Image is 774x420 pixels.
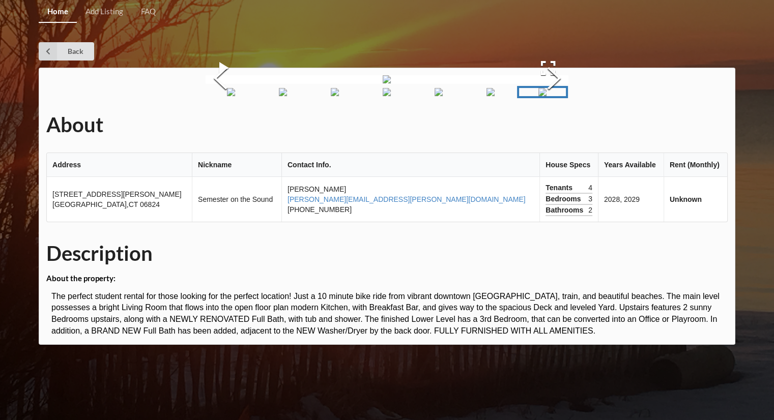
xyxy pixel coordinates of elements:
[46,112,728,138] h1: About
[588,183,592,193] span: 4
[257,86,308,98] a: Go to Slide 2
[132,1,164,23] a: FAQ
[46,274,728,283] h4: About the property:
[383,88,391,96] img: 128_veres_street%2FIMG_0654.jpeg
[39,1,77,23] a: Home
[588,194,592,204] span: 3
[206,34,234,126] button: Previous Slide
[465,86,516,98] a: Go to Slide 6
[486,88,495,96] img: 128_veres_street%2FIMG_0659.jpeg
[664,153,727,177] th: Rent (Monthly)
[670,195,702,203] b: Unknown
[588,205,592,215] span: 2
[539,34,568,126] button: Next Slide
[546,194,583,204] span: Bedrooms
[538,88,547,96] img: 128_veres_street%2FIMG_0666.jpeg
[546,183,575,193] span: Tenants
[331,88,339,96] img: 128_veres_street%2FIMG_0650.jpeg
[309,86,360,98] a: Go to Slide 3
[413,86,464,98] a: Go to Slide 5
[279,88,287,96] img: 128_veres_street%2FIMG_0647.jpeg
[52,190,182,198] span: [STREET_ADDRESS][PERSON_NAME]
[517,86,568,98] a: Go to Slide 7
[435,88,443,96] img: 128_veres_street%2FIMG_0657.jpeg
[39,42,94,61] a: Back
[206,86,568,98] div: Thumbnail Navigation
[598,153,664,177] th: Years Available
[46,241,728,266] h1: Description
[598,177,664,222] td: 2028, 2029
[281,153,539,177] th: Contact Info.
[51,291,728,337] p: The perfect student rental for those looking for the perfect location! Just a 10 minute bike ride...
[192,177,281,222] td: Semester on the Sound
[192,153,281,177] th: Nickname
[361,86,412,98] a: Go to Slide 4
[281,177,539,222] td: [PERSON_NAME] [PHONE_NUMBER]
[527,53,568,83] button: Open Fullscreen
[546,205,586,215] span: Bathrooms
[539,153,598,177] th: House Specs
[288,195,526,203] a: [PERSON_NAME][EMAIL_ADDRESS][PERSON_NAME][DOMAIN_NAME]
[47,153,192,177] th: Address
[77,1,132,23] a: Add Listing
[52,200,160,208] span: [GEOGRAPHIC_DATA] , CT 06824
[383,75,391,83] img: 128_veres_street%2FIMG_0666.jpeg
